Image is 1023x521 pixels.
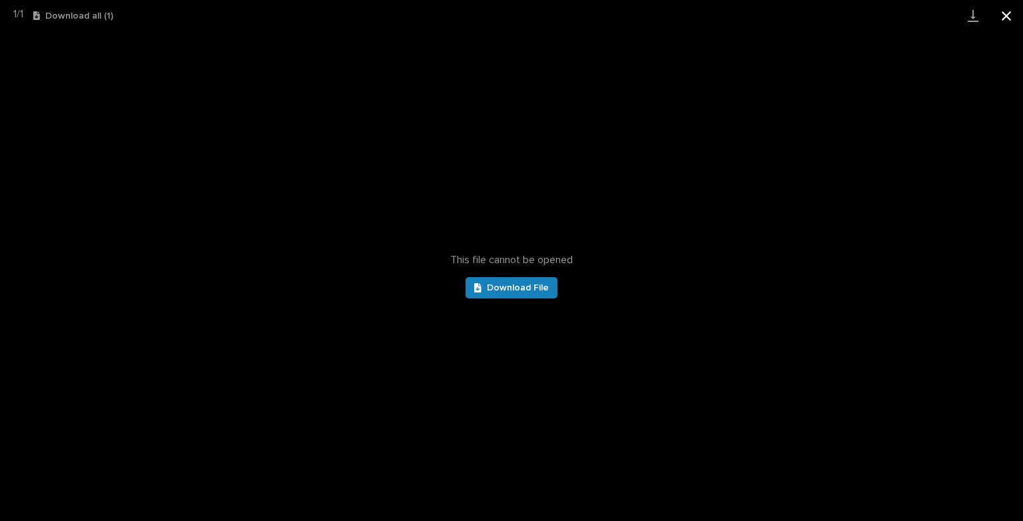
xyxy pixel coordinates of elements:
span: Download File [487,283,549,292]
span: This file cannot be opened [450,254,573,266]
span: 1 [20,9,23,19]
button: Download all (1) [33,11,113,21]
a: Download File [466,277,557,298]
span: 1 [13,9,17,19]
